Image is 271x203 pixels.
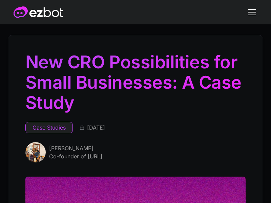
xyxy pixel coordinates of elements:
div: [PERSON_NAME] [49,144,93,152]
div: menu [244,4,257,20]
h1: New CRO Possibilities for Small Businesses: A Case Study [25,52,246,116]
div: [DATE] [87,123,105,132]
a: home [14,6,63,18]
div: Case Studies [33,123,66,132]
a: Case Studies [25,122,73,133]
div: Co-founder of [URL] [49,152,102,160]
